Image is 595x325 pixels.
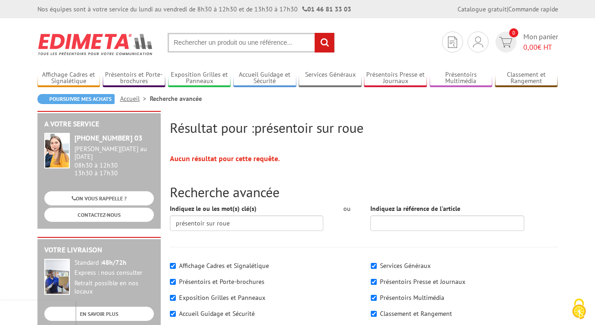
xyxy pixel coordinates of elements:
input: Présentoirs Multimédia [371,295,377,301]
input: Exposition Grilles et Panneaux [170,295,176,301]
img: devis rapide [499,37,512,47]
a: Affichage Cadres et Signalétique [37,71,100,86]
a: CONTACTEZ-NOUS [44,208,154,222]
a: Accueil [120,94,150,103]
strong: [PHONE_NUMBER] 03 [74,133,142,142]
label: Services Généraux [380,262,431,270]
input: Classement et Rangement [371,311,377,317]
a: Présentoirs et Porte-brochures [103,71,166,86]
a: Classement et Rangement [495,71,558,86]
label: Indiquez la référence de l'article [370,204,460,213]
img: devis rapide [448,37,457,48]
span: € HT [523,42,558,52]
label: Indiquez le ou les mot(s) clé(s) [170,204,257,213]
div: ou [337,204,357,213]
img: widget-livraison.jpg [44,259,70,295]
input: rechercher [315,33,334,52]
div: | [458,5,558,14]
label: Accueil Guidage et Sécurité [179,309,255,318]
a: Présentoirs Multimédia [430,71,493,86]
h2: Recherche avancée [170,184,558,199]
div: Express : nous consulter [74,269,154,277]
a: devis rapide 0 Mon panier 0,00€ HT [493,31,558,52]
input: Présentoirs et Porte-brochures [170,279,176,285]
label: Classement et Rangement [380,309,452,318]
input: Rechercher un produit ou une référence... [168,33,335,52]
a: Catalogue gratuit [458,5,507,13]
span: 0,00 [523,42,537,52]
div: Nos équipes sont à votre service du lundi au vendredi de 8h30 à 12h30 et de 13h30 à 17h30 [37,5,351,14]
img: Cookies (fenêtre modale) [568,298,590,320]
strong: 01 46 81 33 03 [302,5,351,13]
label: Présentoirs et Porte-brochures [179,278,264,286]
a: Services Généraux [299,71,362,86]
li: Recherche avancée [150,94,202,103]
h2: Résultat pour : [170,120,558,135]
a: ON VOUS RAPPELLE ? [44,191,154,205]
span: Mon panier [523,31,558,52]
a: Poursuivre mes achats [37,94,115,104]
img: devis rapide [473,37,483,47]
label: Affichage Cadres et Signalétique [179,262,269,270]
img: Edimeta [37,27,154,61]
input: Accueil Guidage et Sécurité [170,311,176,317]
h2: Votre livraison [44,246,154,254]
div: Retrait possible en nos locaux [74,279,154,296]
input: Services Généraux [371,263,377,269]
a: EN SAVOIR PLUS [44,307,154,321]
input: Présentoirs Presse et Journaux [371,279,377,285]
span: présentoir sur roue [254,119,363,136]
label: Présentoirs Presse et Journaux [380,278,465,286]
strong: 48h/72h [102,258,126,267]
img: widget-service.jpg [44,133,70,168]
div: Standard : [74,259,154,267]
label: Exposition Grilles et Panneaux [179,294,265,302]
a: Commande rapide [508,5,558,13]
label: Présentoirs Multimédia [380,294,444,302]
input: Affichage Cadres et Signalétique [170,263,176,269]
h2: A votre service [44,120,154,128]
span: 0 [509,28,518,37]
strong: Aucun résultat pour cette requête. [170,154,280,163]
button: Cookies (fenêtre modale) [563,294,595,325]
div: 08h30 à 12h30 13h30 à 17h30 [74,145,154,177]
a: Exposition Grilles et Panneaux [168,71,231,86]
a: Présentoirs Presse et Journaux [364,71,427,86]
div: [PERSON_NAME][DATE] au [DATE] [74,145,154,161]
a: Accueil Guidage et Sécurité [233,71,296,86]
